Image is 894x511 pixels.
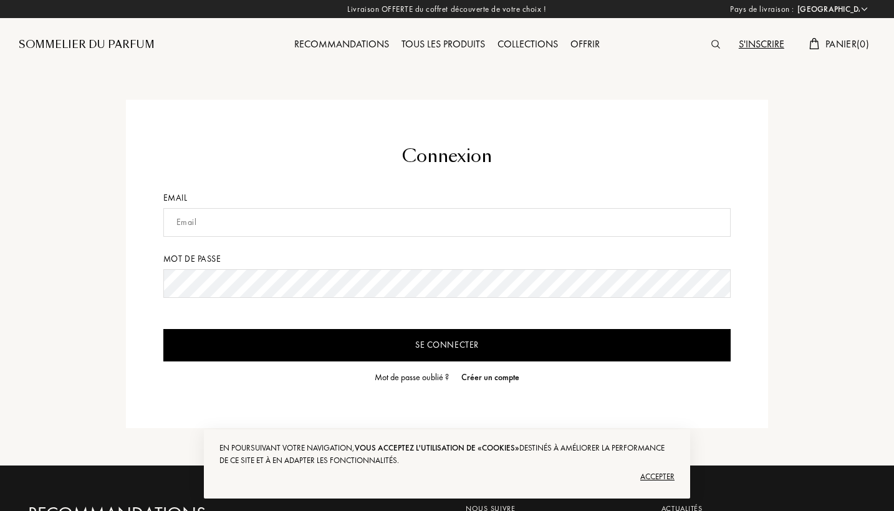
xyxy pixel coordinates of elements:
[564,37,606,53] div: Offrir
[163,252,731,265] div: Mot de passe
[461,371,519,384] div: Créer un compte
[355,442,519,453] span: vous acceptez l'utilisation de «cookies»
[288,37,395,50] a: Recommandations
[163,143,731,170] div: Connexion
[395,37,491,50] a: Tous les produits
[19,37,155,52] a: Sommelier du Parfum
[564,37,606,50] a: Offrir
[163,191,731,204] div: Email
[491,37,564,50] a: Collections
[288,37,395,53] div: Recommandations
[163,329,731,361] input: Se connecter
[730,3,794,16] span: Pays de livraison :
[163,208,731,237] input: Email
[733,37,791,53] div: S'inscrire
[825,37,869,50] span: Panier ( 0 )
[733,37,791,50] a: S'inscrire
[395,37,491,53] div: Tous les produits
[455,371,519,384] a: Créer un compte
[375,371,449,384] div: Mot de passe oublié ?
[711,40,720,49] img: search_icn.svg
[491,37,564,53] div: Collections
[219,467,675,487] div: Accepter
[809,38,819,49] img: cart.svg
[219,442,675,467] div: En poursuivant votre navigation, destinés à améliorer la performance de ce site et à en adapter l...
